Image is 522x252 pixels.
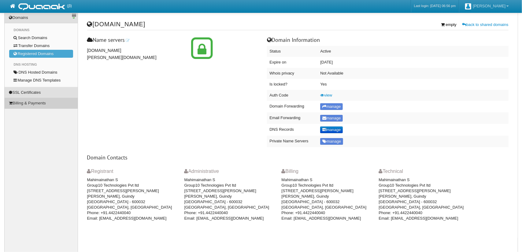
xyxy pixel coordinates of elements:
span: [STREET_ADDRESS][PERSON_NAME] [87,188,180,194]
td: Active [318,46,508,57]
span: [GEOGRAPHIC_DATA], [GEOGRAPHIC_DATA] [282,205,374,210]
span: [STREET_ADDRESS][PERSON_NAME] [379,188,472,194]
button: manage [320,115,343,122]
a: SSL Certificates [5,87,78,98]
a: manage [320,126,343,133]
span: Group10 Technologies Pvt ltd [184,183,277,188]
span: Phone: +91.4422440040 [184,210,277,216]
span: Phone: +91.4422440040 [87,210,180,216]
span: Group10 Technologies Pvt ltd [282,183,374,188]
td: [DATE] [318,57,508,68]
span: Technical [379,169,472,174]
span: Email: [EMAIL_ADDRESS][DOMAIN_NAME] [379,216,472,221]
span: Administrative [184,169,277,174]
h3: [DOMAIN_NAME] [87,20,509,30]
a: DNS Hosted Domains [9,68,73,76]
td: Not Available [318,68,508,79]
span: [STREET_ADDRESS][PERSON_NAME] [184,188,277,194]
td: Is locked? [267,79,318,90]
span: [PERSON_NAME], Guindy [282,194,374,199]
span: [PERSON_NAME], Guindy [87,194,180,199]
a: Domains [5,13,78,23]
td: Yes [318,79,508,90]
span: [GEOGRAPHIC_DATA] - 600032 [282,199,374,205]
span: Mahimainathan S [282,177,374,183]
span: Email: [EMAIL_ADDRESS][DOMAIN_NAME] [87,216,180,221]
li: DNS Hosting [9,60,73,68]
td: DNS Records [267,124,318,136]
span: [DOMAIN_NAME] [87,46,184,53]
td: Whois privacy [267,68,318,79]
span: [GEOGRAPHIC_DATA], [GEOGRAPHIC_DATA] [379,205,472,210]
span: [GEOGRAPHIC_DATA], [GEOGRAPHIC_DATA] [87,205,180,210]
li: Domains [9,26,73,34]
span: Group10 Technologies Pvt ltd [87,183,180,188]
a: view [320,93,332,97]
span: [STREET_ADDRESS][PERSON_NAME] [282,188,374,194]
span: Mahimainathan S [184,177,277,183]
td: Auth Code [267,90,318,101]
h3: Domain Contacts [87,153,509,163]
span: Phone: +91.4422440040 [282,210,374,216]
span: (β) [67,0,72,11]
a: Registered Domains [9,50,73,58]
a: Manage DNS Templates [9,76,73,84]
span: [PERSON_NAME], Guindy [379,194,472,199]
a: empty [441,22,457,27]
span: [GEOGRAPHIC_DATA] - 600032 [379,199,472,205]
span: [PERSON_NAME], Guindy [184,194,277,199]
td: Email Forwarding [267,112,318,124]
a: Last login: [DATE] 06:56 pm [414,3,456,9]
span: Registrant [87,169,180,174]
span: Email: [EMAIL_ADDRESS][DOMAIN_NAME] [282,216,374,221]
button: manage [320,138,343,145]
span: [PERSON_NAME][DOMAIN_NAME] [87,53,184,60]
a: Search Domains [9,34,73,42]
td: Private Name Servers [267,136,318,147]
h3: Domain Information [267,36,508,46]
button: manage [320,103,343,110]
span: [GEOGRAPHIC_DATA], [GEOGRAPHIC_DATA] [184,205,277,210]
span: Phone: +91.4422440040 [379,210,472,216]
h3: Name servers [87,36,184,46]
td: Expire on [267,57,318,68]
a: Transfer Domains [9,42,73,50]
span: [GEOGRAPHIC_DATA] - 600032 [184,199,277,205]
span: Mahimainathan S [87,177,180,183]
td: Domain Forwarding [267,101,318,112]
span: Billing [282,169,374,174]
a: back to shared domains [462,22,508,27]
span: empty [446,22,456,27]
span: Group10 Technologies Pvt ltd [379,183,472,188]
a: Billing & Payments [5,98,78,108]
a: Sidebar switch [72,14,76,18]
span: [GEOGRAPHIC_DATA] - 600032 [87,199,180,205]
td: Status [267,46,318,57]
span: Mahimainathan S [379,177,472,183]
span: Email: [EMAIL_ADDRESS][DOMAIN_NAME] [184,216,277,221]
